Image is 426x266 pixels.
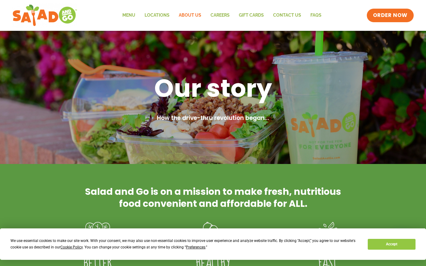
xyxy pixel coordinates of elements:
[367,9,414,22] a: ORDER NOW
[206,8,234,23] a: Careers
[84,186,342,210] h2: Salad and Go is on a mission to make fresh, nutritious food convenient and affordable for ALL.
[174,8,206,23] a: About Us
[60,245,83,249] span: Cookie Policy
[234,8,268,23] a: GIFT CARDS
[12,3,77,28] img: new-SAG-logo-768×292
[118,8,326,23] nav: Menu
[186,245,205,249] span: Preferences
[268,8,306,23] a: Contact Us
[118,8,140,23] a: Menu
[53,72,373,104] h1: Our story
[306,8,326,23] a: FAQs
[10,238,360,251] div: We use essential cookies to make our site work. With your consent, we may also use non-essential ...
[368,239,415,250] button: Accept
[373,12,408,19] span: ORDER NOW
[53,114,373,123] h2: How the drive-thru revolution began...
[140,8,174,23] a: Locations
